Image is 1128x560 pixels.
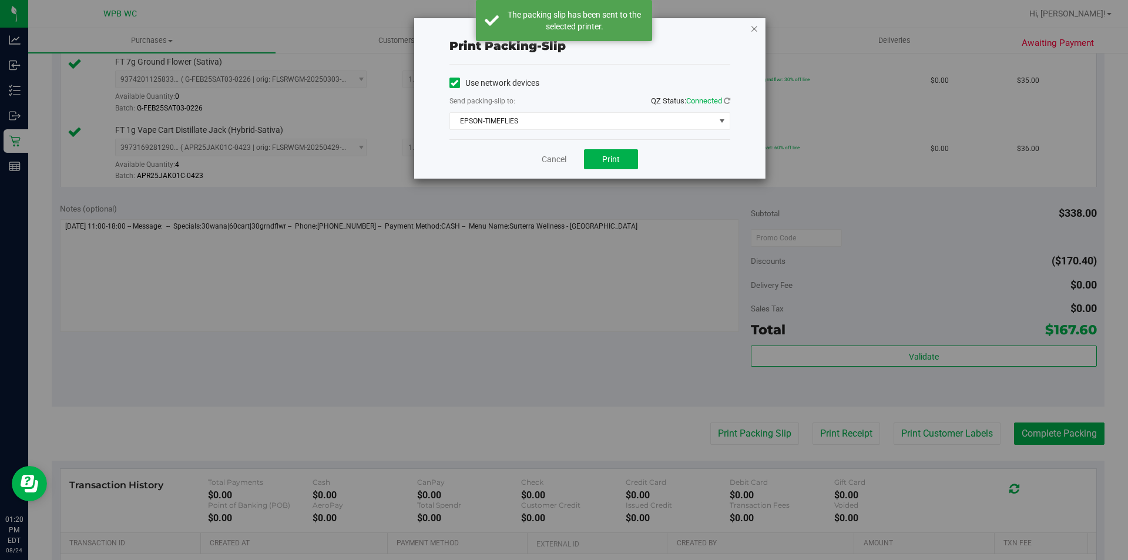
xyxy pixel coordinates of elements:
label: Use network devices [449,77,539,89]
span: select [714,113,729,129]
span: QZ Status: [651,96,730,105]
span: Connected [686,96,722,105]
button: Print [584,149,638,169]
span: EPSON-TIMEFLIES [450,113,715,129]
label: Send packing-slip to: [449,96,515,106]
a: Cancel [542,153,566,166]
span: Print packing-slip [449,39,566,53]
span: Print [602,155,620,164]
iframe: Resource center [12,466,47,501]
div: The packing slip has been sent to the selected printer. [505,9,643,32]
